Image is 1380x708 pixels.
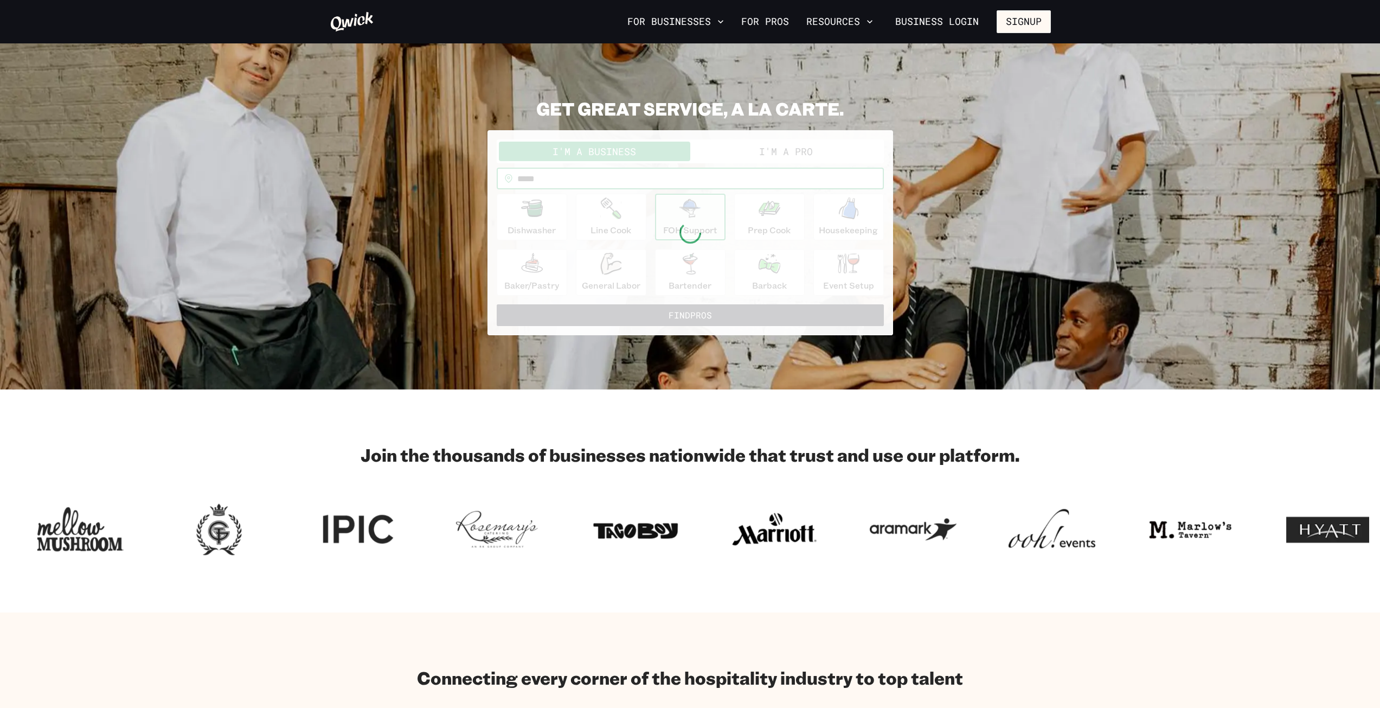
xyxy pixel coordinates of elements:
[731,500,818,559] img: Logo for Marriott
[1009,500,1095,559] img: Logo for ooh events
[487,98,893,119] h2: GET GREAT SERVICE, A LA CARTE.
[314,500,401,559] img: Logo for IPIC
[737,12,793,31] a: For Pros
[802,12,877,31] button: Resources
[1286,500,1373,559] img: Logo for Hotel Hyatt
[417,667,963,688] h2: Connecting every corner of the hospitality industry to top talent
[886,10,988,33] a: Business Login
[623,12,728,31] button: For Businesses
[453,500,540,559] img: Logo for Rosemary's Catering
[37,500,124,559] img: Logo for Mellow Mushroom
[870,500,957,559] img: Logo for Aramark
[592,500,679,559] img: Logo for Taco Boy
[176,500,262,559] img: Logo for Georgian Terrace
[1147,500,1234,559] img: Logo for Marlow's Tavern
[997,10,1051,33] button: Signup
[330,444,1051,465] h2: Join the thousands of businesses nationwide that trust and use our platform.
